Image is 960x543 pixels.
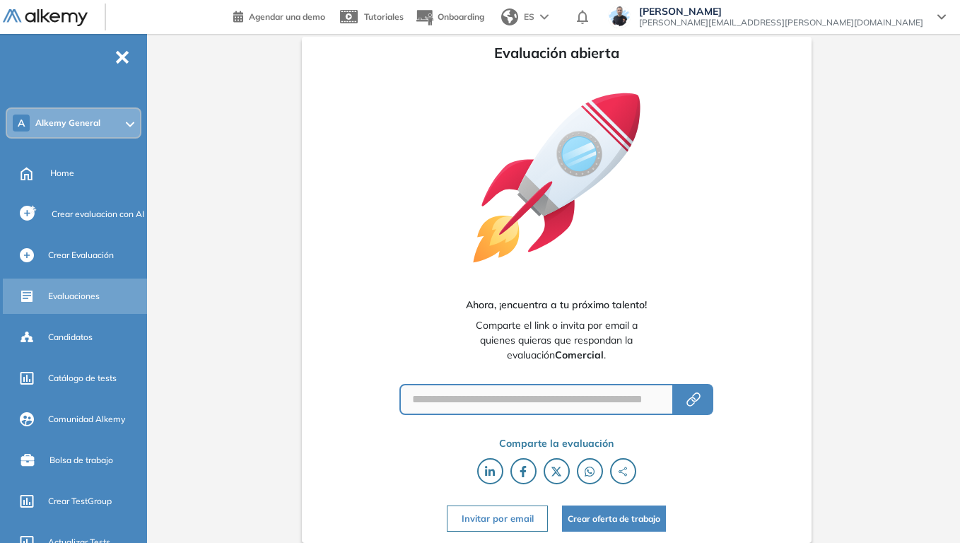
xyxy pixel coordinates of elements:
span: Evaluación abierta [494,42,619,64]
a: Agendar una demo [233,7,325,24]
span: Alkemy General [35,117,100,129]
span: Crear Evaluación [48,249,114,262]
span: [PERSON_NAME] [639,6,923,17]
span: Crear evaluacion con AI [52,208,144,221]
span: Candidatos [48,331,93,344]
span: Tutoriales [364,11,404,22]
span: Agendar una demo [249,11,325,22]
span: [PERSON_NAME][EMAIL_ADDRESS][PERSON_NAME][DOMAIN_NAME] [639,17,923,28]
span: Ahora, ¡encuentra a tu próximo talento! [466,298,647,313]
span: Crear TestGroup [48,495,112,508]
img: Logo [3,9,88,27]
div: Widget de chat [889,475,960,543]
span: ES [524,11,534,23]
b: Comercial [555,349,604,361]
span: Onboarding [438,11,484,22]
span: Comunidad Alkemy [48,413,125,426]
span: Home [50,167,74,180]
span: Bolsa de trabajo [49,454,113,467]
button: Crear oferta de trabajo [562,506,666,532]
span: Comparte la evaluación [499,436,614,451]
span: A [18,117,25,129]
img: world [501,8,518,25]
button: Onboarding [415,2,484,33]
iframe: Chat Widget [889,475,960,543]
span: Catálogo de tests [48,372,117,385]
img: arrow [540,14,549,20]
span: Comparte el link o invita por email a quienes quieras que respondan la evaluación . [458,318,655,363]
button: Invitar por email [447,506,547,532]
span: Evaluaciones [48,290,100,303]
